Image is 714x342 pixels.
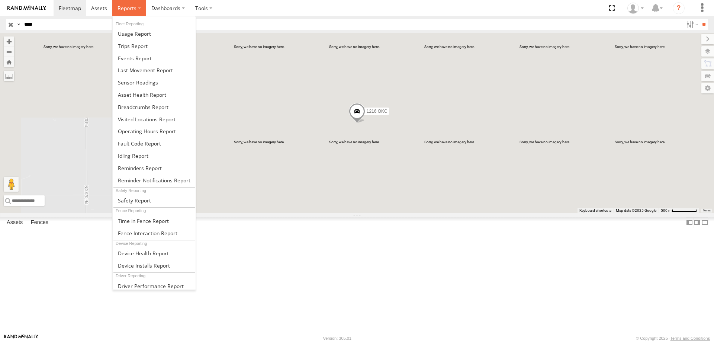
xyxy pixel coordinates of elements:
div: Randy Yohe [625,3,646,14]
label: Dock Summary Table to the Left [686,217,693,228]
a: Device Installs Report [113,259,196,272]
label: Fences [27,217,52,228]
label: Search Query [16,19,22,30]
a: Service Reminder Notifications Report [113,174,196,186]
button: Drag Pegman onto the map to open Street View [4,177,19,192]
a: Driver Performance Report [113,280,196,292]
span: Map data ©2025 Google [616,208,656,212]
label: Measure [4,71,14,81]
span: 1216 OKC [367,109,387,114]
a: Visited Locations Report [113,113,196,125]
a: Safety Report [113,194,196,207]
a: Fault Code Report [113,137,196,150]
a: Reminders Report [113,162,196,174]
a: Usage Report [113,28,196,40]
button: Zoom in [4,36,14,47]
button: Keyboard shortcuts [579,208,611,213]
label: Search Filter Options [684,19,699,30]
a: Terms and Conditions [670,336,710,341]
label: Dock Summary Table to the Right [693,217,701,228]
a: Idling Report [113,150,196,162]
img: rand-logo.svg [7,6,46,11]
a: Terms [703,209,711,212]
label: Map Settings [701,83,714,93]
div: © Copyright 2025 - [636,336,710,341]
a: Breadcrumbs Report [113,101,196,113]
a: Device Health Report [113,247,196,259]
a: Full Events Report [113,52,196,64]
span: 500 m [661,208,672,212]
label: Assets [3,217,26,228]
button: Zoom out [4,47,14,57]
a: Asset Operating Hours Report [113,125,196,137]
a: Fence Interaction Report [113,227,196,239]
a: Last Movement Report [113,64,196,76]
a: Asset Health Report [113,89,196,101]
label: Hide Summary Table [701,217,708,228]
a: Time in Fences Report [113,215,196,227]
a: Trips Report [113,40,196,52]
a: Sensor Readings [113,76,196,89]
button: Map Scale: 500 m per 64 pixels [659,208,699,213]
button: Zoom Home [4,57,14,67]
i: ? [673,2,685,14]
div: Version: 305.01 [323,336,351,341]
a: Visit our Website [4,335,38,342]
